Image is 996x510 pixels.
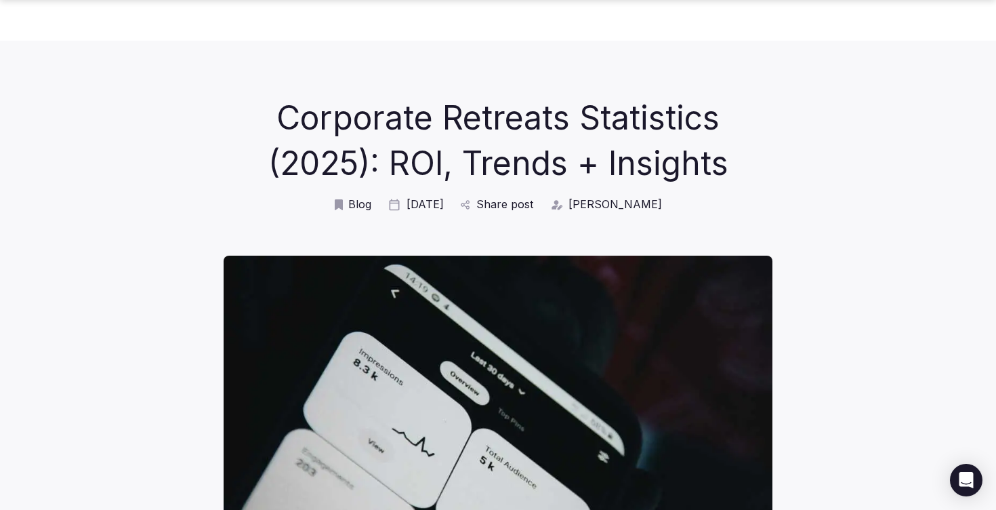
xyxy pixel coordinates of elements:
span: [PERSON_NAME] [568,197,662,212]
h1: Corporate Retreats Statistics (2025): ROI, Trends + Insights [258,95,738,186]
span: Share post [476,197,533,212]
span: Blog [348,197,371,212]
div: Open Intercom Messenger [950,464,982,496]
a: [PERSON_NAME] [549,197,662,212]
a: Blog [335,197,371,212]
